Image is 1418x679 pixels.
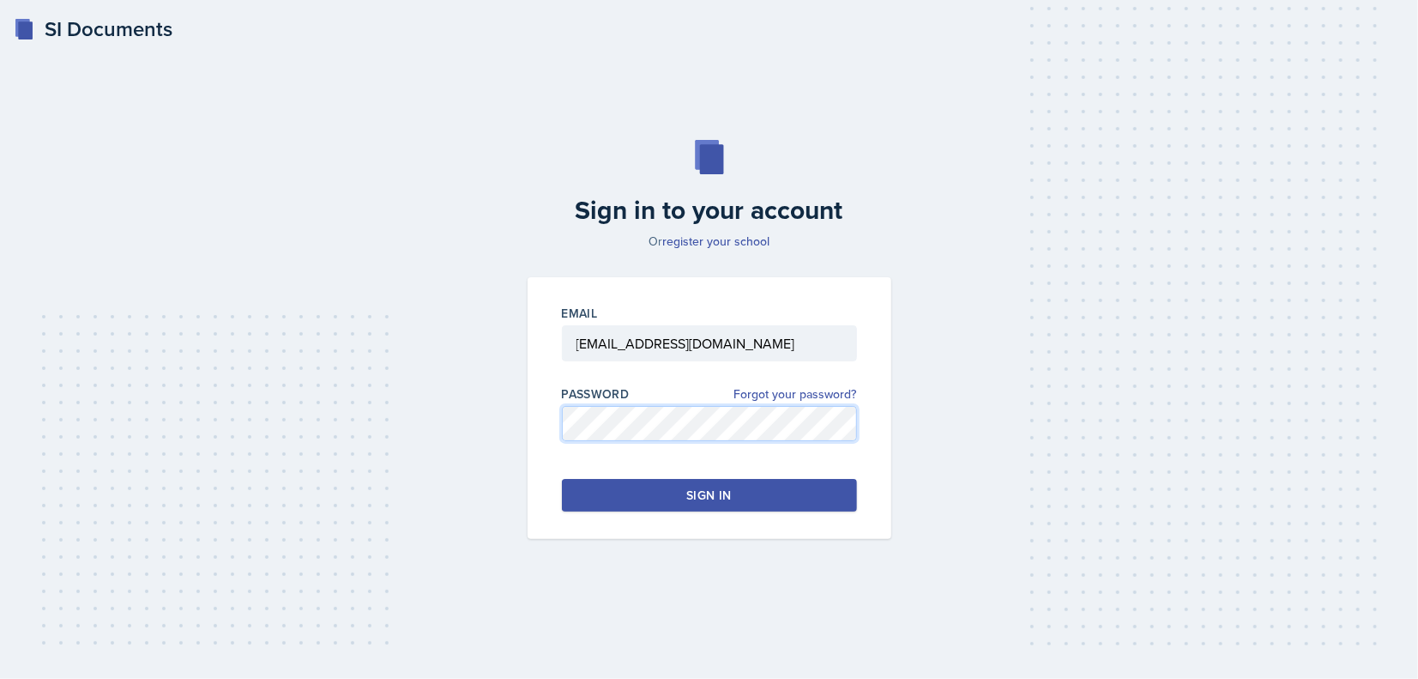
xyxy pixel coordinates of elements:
label: Email [562,305,598,322]
a: Forgot your password? [734,385,857,403]
label: Password [562,385,630,403]
h2: Sign in to your account [517,195,902,226]
div: Sign in [686,487,731,504]
a: SI Documents [14,14,172,45]
p: Or [517,233,902,250]
button: Sign in [562,479,857,512]
input: Email [562,325,857,361]
a: register your school [662,233,769,250]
